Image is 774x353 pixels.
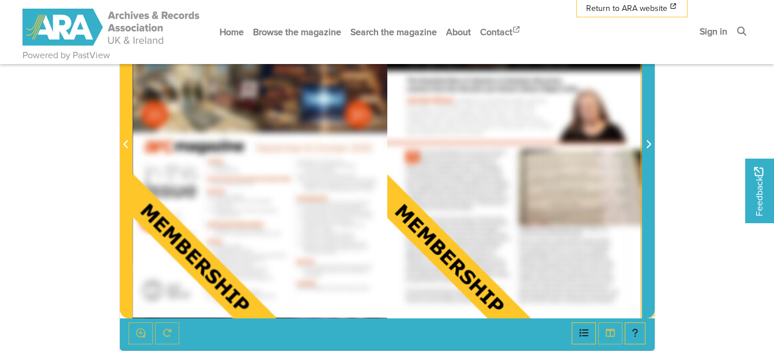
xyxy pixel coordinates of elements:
a: Sign in [695,16,732,47]
a: Would you like to provide feedback? [745,159,774,223]
button: Rotate the book [155,322,179,344]
a: About [441,17,475,47]
a: ARA - ARC Magazine | Powered by PastView logo [22,2,201,52]
button: Help [625,322,645,344]
img: ARA - ARC Magazine | Powered by PastView [22,9,201,46]
button: Enable or disable loupe tool (Alt+L) [129,322,153,344]
button: Thumbnails [598,322,622,344]
a: Powered by PastView [22,48,110,62]
a: Search the magazine [346,17,441,47]
span: Feedback [752,167,766,216]
a: Browse the magazine [248,17,346,47]
button: Open metadata window [572,322,596,344]
a: Home [215,17,248,47]
a: Contact [475,17,526,47]
span: Return to ARA website [586,2,667,14]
